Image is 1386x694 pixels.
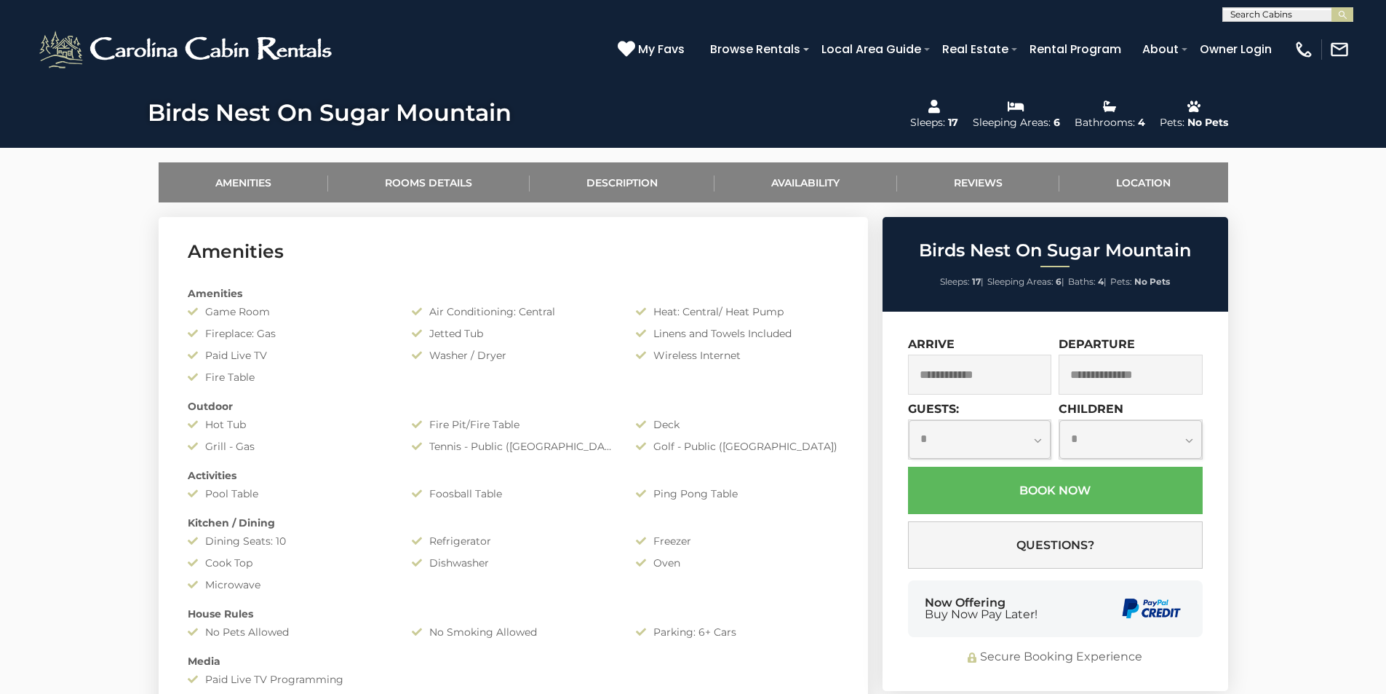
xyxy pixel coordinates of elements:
[1068,272,1107,291] li: |
[625,556,849,570] div: Oven
[401,417,625,432] div: Fire Pit/Fire Table
[625,417,849,432] div: Deck
[328,162,530,202] a: Rooms Details
[908,337,955,351] label: Arrive
[177,556,401,570] div: Cook Top
[530,162,715,202] a: Description
[177,286,850,301] div: Amenities
[972,276,981,287] strong: 17
[1329,39,1350,60] img: mail-regular-white.png
[177,439,401,454] div: Grill - Gas
[625,625,849,639] div: Parking: 6+ Cars
[987,276,1054,287] span: Sleeping Areas:
[625,348,849,363] div: Wireless Internet
[177,516,850,530] div: Kitchen / Dining
[401,304,625,319] div: Air Conditioning: Central
[177,486,401,501] div: Pool Table
[714,162,897,202] a: Availability
[908,402,959,416] label: Guests:
[1134,276,1170,287] strong: No Pets
[618,40,688,59] a: My Favs
[935,36,1016,62] a: Real Estate
[177,654,850,669] div: Media
[908,649,1203,666] div: Secure Booking Experience
[1294,39,1314,60] img: phone-regular-white.png
[401,534,625,548] div: Refrigerator
[897,162,1060,202] a: Reviews
[401,486,625,501] div: Foosball Table
[987,272,1064,291] li: |
[188,239,839,264] h3: Amenities
[401,625,625,639] div: No Smoking Allowed
[1110,276,1132,287] span: Pets:
[703,36,808,62] a: Browse Rentals
[177,326,401,341] div: Fireplace: Gas
[908,467,1203,514] button: Book Now
[1022,36,1128,62] a: Rental Program
[177,607,850,621] div: House Rules
[1056,276,1062,287] strong: 6
[940,276,970,287] span: Sleeps:
[177,534,401,548] div: Dining Seats: 10
[908,521,1203,569] button: Questions?
[625,439,849,454] div: Golf - Public ([GEOGRAPHIC_DATA])
[625,304,849,319] div: Heat: Central/ Heat Pump
[1068,276,1096,287] span: Baths:
[401,326,625,341] div: Jetted Tub
[177,399,850,414] div: Outdoor
[159,162,329,202] a: Amenities
[625,326,849,341] div: Linens and Towels Included
[177,625,401,639] div: No Pets Allowed
[401,348,625,363] div: Washer / Dryer
[36,28,338,71] img: White-1-2.png
[886,241,1224,260] h2: Birds Nest On Sugar Mountain
[177,468,850,483] div: Activities
[625,486,849,501] div: Ping Pong Table
[177,304,401,319] div: Game Room
[177,370,401,385] div: Fire Table
[401,556,625,570] div: Dishwasher
[638,40,685,58] span: My Favs
[401,439,625,454] div: Tennis - Public ([GEOGRAPHIC_DATA])
[814,36,928,62] a: Local Area Guide
[177,672,401,687] div: Paid Live TV Programming
[1059,402,1123,416] label: Children
[1059,337,1135,351] label: Departure
[1059,162,1228,202] a: Location
[177,417,401,432] div: Hot Tub
[625,534,849,548] div: Freezer
[177,348,401,363] div: Paid Live TV
[925,597,1037,620] div: Now Offering
[940,272,984,291] li: |
[1192,36,1279,62] a: Owner Login
[925,609,1037,620] span: Buy Now Pay Later!
[177,577,401,592] div: Microwave
[1135,36,1186,62] a: About
[1098,276,1104,287] strong: 4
